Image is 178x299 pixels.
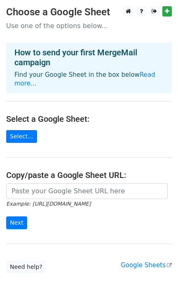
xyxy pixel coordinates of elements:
p: Use one of the options below... [6,21,172,30]
h3: Choose a Google Sheet [6,6,172,18]
a: Read more... [14,71,155,87]
h4: How to send your first MergeMail campaign [14,47,164,67]
small: Example: [URL][DOMAIN_NAME] [6,201,91,207]
h4: Select a Google Sheet: [6,114,172,124]
a: Google Sheets [121,261,172,269]
a: Need help? [6,261,46,273]
h4: Copy/paste a Google Sheet URL: [6,170,172,180]
input: Paste your Google Sheet URL here [6,183,168,199]
a: Select... [6,130,37,143]
p: Find your Google Sheet in the box below [14,71,164,88]
input: Next [6,216,27,229]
